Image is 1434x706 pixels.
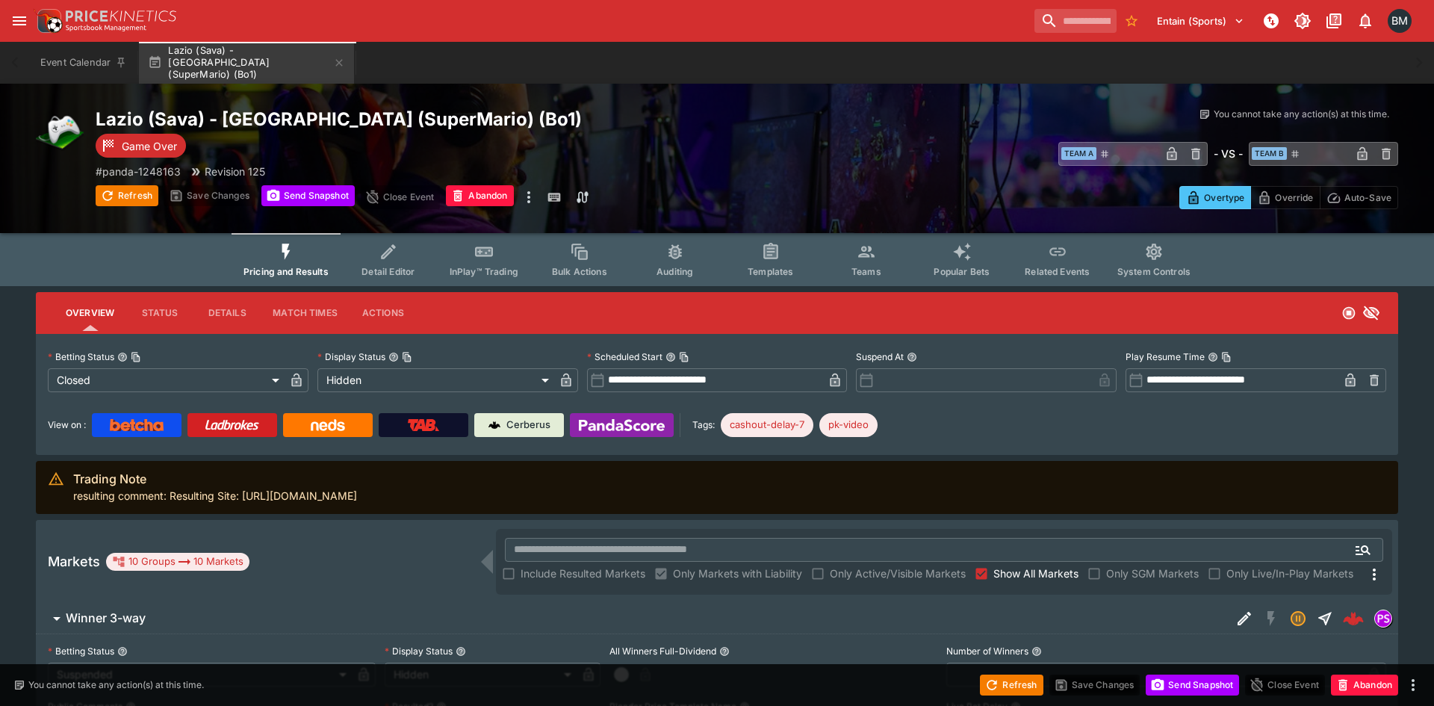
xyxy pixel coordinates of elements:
[117,352,128,362] button: Betting StatusCopy To Clipboard
[609,645,716,657] p: All Winners Full-Dividend
[1341,306,1356,321] svg: Closed
[48,645,114,657] p: Betting Status
[819,413,878,437] div: Betting Target: cerberus
[117,646,128,657] button: Betting Status
[1179,186,1398,209] div: Start From
[856,350,904,363] p: Suspend At
[1362,304,1380,322] svg: Hidden
[721,413,813,437] div: Betting Target: cerberus
[1120,9,1143,33] button: No Bookmarks
[1250,186,1320,209] button: Override
[1352,7,1379,34] button: Notifications
[48,553,100,570] h5: Markets
[66,25,146,31] img: Sportsbook Management
[1320,7,1347,34] button: Documentation
[33,6,63,36] img: PriceKinetics Logo
[657,266,693,277] span: Auditing
[1374,610,1392,628] div: pandascore
[1320,186,1398,209] button: Auto-Save
[851,266,881,277] span: Teams
[48,413,86,437] label: View on :
[1106,566,1199,581] span: Only SGM Markets
[36,108,84,155] img: esports.png
[1343,608,1364,629] div: 62b92fc2-7f98-49a2-a404-c2a6c0d1d686
[819,418,878,433] span: pk-video
[73,470,357,488] div: Trading Note
[1031,646,1042,657] button: Number of Winners
[1289,7,1316,34] button: Toggle light/dark mode
[488,419,500,431] img: Cerberus
[579,419,665,431] img: Panda Score
[232,233,1202,286] div: Event type filters
[1214,108,1389,121] p: You cannot take any action(s) at this time.
[665,352,676,362] button: Scheduled StartCopy To Clipboard
[1204,190,1244,205] p: Overtype
[131,352,141,362] button: Copy To Clipboard
[1221,352,1232,362] button: Copy To Clipboard
[1252,147,1287,160] span: Team B
[361,266,415,277] span: Detail Editor
[1226,566,1353,581] span: Only Live/In-Play Markets
[506,418,550,433] p: Cerberus
[317,350,385,363] p: Display Status
[946,645,1028,657] p: Number of Winners
[1331,675,1398,696] button: Abandon
[402,352,412,362] button: Copy To Clipboard
[96,185,158,206] button: Refresh
[193,295,261,331] button: Details
[721,418,813,433] span: cashout-delay-7
[54,295,126,331] button: Overview
[96,108,747,131] h2: Copy To Clipboard
[1148,9,1253,33] button: Select Tenant
[1383,4,1416,37] button: Byron Monk
[48,368,285,392] div: Closed
[1365,566,1383,583] svg: More
[139,42,354,84] button: Lazio (Sava) - [GEOGRAPHIC_DATA] (SuperMario) (Bo1)
[112,553,243,571] div: 10 Groups 10 Markets
[521,566,645,581] span: Include Resulted Markets
[1312,605,1338,632] button: Straight
[1331,676,1398,691] span: Mark an event as closed and abandoned.
[96,164,181,179] p: Copy To Clipboard
[1338,604,1368,634] a: 62b92fc2-7f98-49a2-a404-c2a6c0d1d686
[993,566,1078,581] span: Show All Markets
[520,185,538,209] button: more
[350,295,417,331] button: Actions
[388,352,399,362] button: Display StatusCopy To Clipboard
[1231,605,1258,632] button: Edit Detail
[1289,610,1307,628] svg: Suspended
[73,465,357,510] div: resulting comment: Resulting Site: [URL][DOMAIN_NAME]
[907,352,917,362] button: Suspend At
[317,368,554,392] div: Hidden
[261,295,350,331] button: Match Times
[980,675,1043,696] button: Refresh
[243,266,329,277] span: Pricing and Results
[261,185,355,206] button: Send Snapshot
[1146,675,1239,696] button: Send Snapshot
[205,419,259,431] img: Ladbrokes
[474,413,564,437] a: Cerberus
[446,185,513,206] button: Abandon
[1208,352,1218,362] button: Play Resume TimeCopy To Clipboard
[1350,536,1376,563] button: Open
[679,352,689,362] button: Copy To Clipboard
[1343,608,1364,629] img: logo-cerberus--red.svg
[408,419,439,431] img: TabNZ
[450,266,518,277] span: InPlay™ Trading
[1375,610,1391,627] img: pandascore
[1025,266,1090,277] span: Related Events
[1285,605,1312,632] button: Suspended
[748,266,793,277] span: Templates
[28,678,204,692] p: You cannot take any action(s) at this time.
[830,566,966,581] span: Only Active/Visible Markets
[31,42,136,84] button: Event Calendar
[110,419,164,431] img: Betcha
[673,566,802,581] span: Only Markets with Liability
[692,413,715,437] label: Tags:
[934,266,990,277] span: Popular Bets
[126,295,193,331] button: Status
[446,188,513,202] span: Mark an event as closed and abandoned.
[1404,676,1422,694] button: more
[1126,350,1205,363] p: Play Resume Time
[587,350,662,363] p: Scheduled Start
